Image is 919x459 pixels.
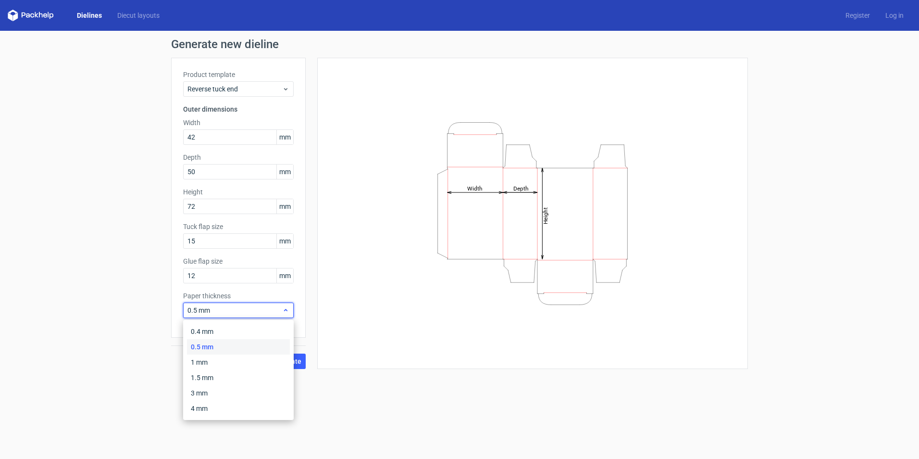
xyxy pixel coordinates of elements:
[187,339,290,355] div: 0.5 mm
[276,199,293,214] span: mm
[183,104,294,114] h3: Outer dimensions
[183,187,294,197] label: Height
[183,222,294,231] label: Tuck flap size
[878,11,911,20] a: Log in
[276,165,293,179] span: mm
[69,11,110,20] a: Dielines
[513,185,529,191] tspan: Depth
[187,370,290,385] div: 1.5 mm
[183,256,294,266] label: Glue flap size
[183,118,294,127] label: Width
[110,11,167,20] a: Diecut layouts
[838,11,878,20] a: Register
[276,130,293,144] span: mm
[187,324,290,339] div: 0.4 mm
[187,84,282,94] span: Reverse tuck end
[187,355,290,370] div: 1 mm
[187,401,290,416] div: 4 mm
[171,38,748,50] h1: Generate new dieline
[183,70,294,79] label: Product template
[276,268,293,283] span: mm
[542,207,549,224] tspan: Height
[187,306,282,315] span: 0.5 mm
[183,291,294,301] label: Paper thickness
[276,234,293,248] span: mm
[467,185,483,191] tspan: Width
[183,153,294,162] label: Depth
[187,385,290,401] div: 3 mm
